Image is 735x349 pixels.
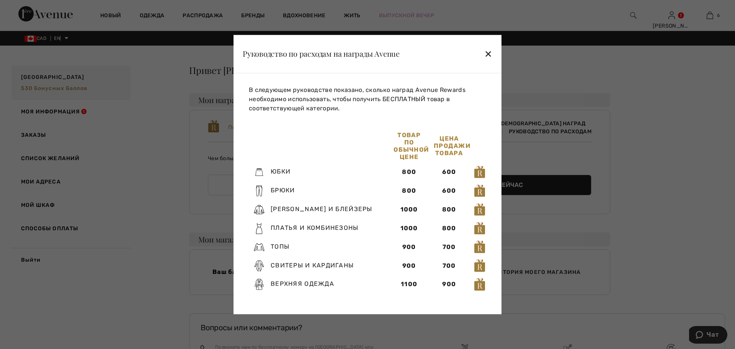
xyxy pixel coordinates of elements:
[442,187,456,194] font: 600
[394,131,429,161] font: Товар по обычной цене
[249,86,465,112] font: В следующем руководстве показано, сколько наград Avenue Rewards необходимо использовать, чтобы по...
[243,48,400,59] font: Руководство по расходам на награды Avenue
[442,206,456,213] font: 800
[474,221,485,235] img: loyalty_logo_r.svg
[474,240,485,254] img: loyalty_logo_r.svg
[400,224,418,232] font: 1000
[271,168,291,175] font: Юбки
[271,243,289,250] font: Топы
[271,262,354,269] font: Свитеры и кардиганы
[401,281,417,288] font: 1100
[402,243,416,251] font: 900
[474,277,485,291] img: loyalty_logo_r.svg
[271,224,359,231] font: Платья и комбинезоны
[17,5,30,12] font: Чат
[474,184,485,198] img: loyalty_logo_r.svg
[442,224,456,232] font: 800
[474,165,485,179] img: loyalty_logo_r.svg
[271,187,295,194] font: Брюки
[271,205,372,213] font: [PERSON_NAME] и блейзеры
[434,135,470,157] font: Цена продажи товара
[402,187,416,194] font: 800
[474,203,485,216] img: loyalty_logo_r.svg
[402,168,416,175] font: 800
[402,262,416,269] font: 900
[442,168,456,175] font: 600
[442,281,456,288] font: 900
[400,206,418,213] font: 1000
[271,280,334,288] font: Верхняя одежда
[443,262,456,269] font: 700
[443,243,456,251] font: 700
[484,49,492,60] font: ✕
[474,259,485,273] img: loyalty_logo_r.svg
